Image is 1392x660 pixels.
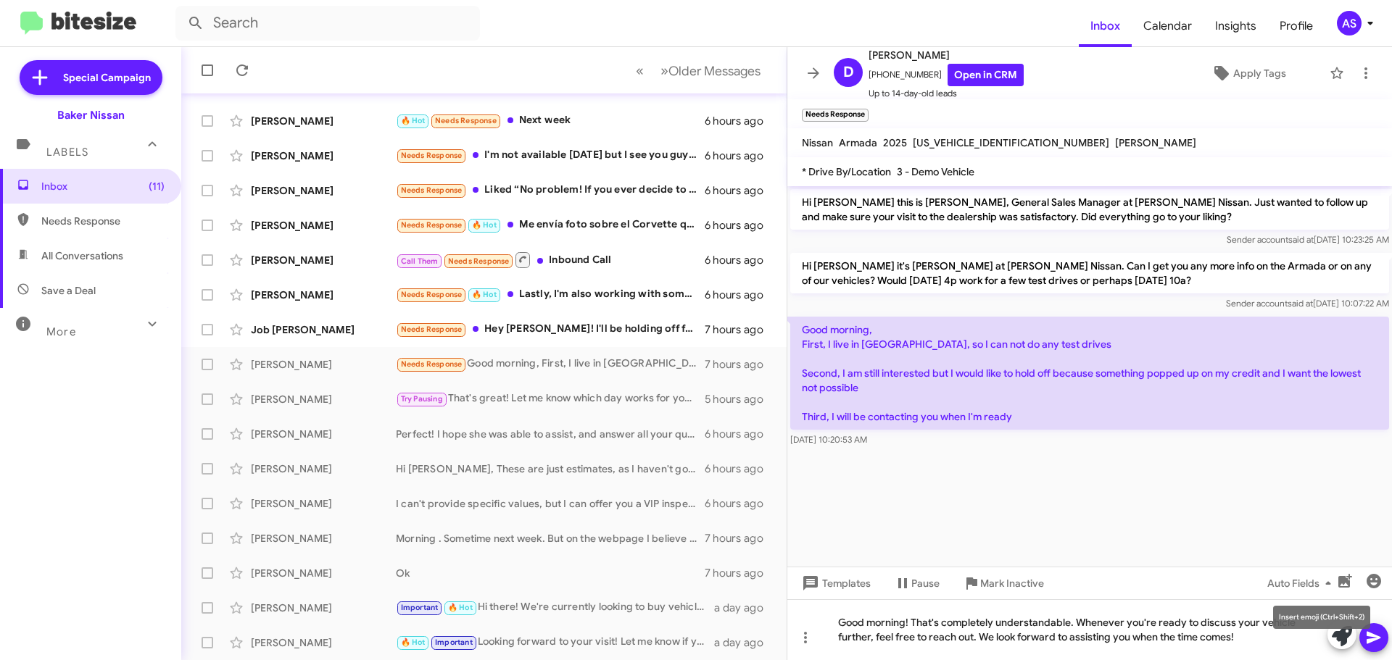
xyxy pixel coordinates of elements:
[46,325,76,338] span: More
[251,322,396,337] div: Job [PERSON_NAME]
[913,136,1109,149] span: [US_VEHICLE_IDENTIFICATION_NUMBER]
[251,253,396,267] div: [PERSON_NAME]
[802,165,891,178] span: * Drive By/Location
[251,427,396,441] div: [PERSON_NAME]
[883,136,907,149] span: 2025
[951,570,1056,596] button: Mark Inactive
[705,461,775,476] div: 6 hours ago
[1233,60,1286,86] span: Apply Tags
[472,290,497,299] span: 🔥 Hot
[396,356,705,372] div: Good morning, First, I live in [GEOGRAPHIC_DATA], so I can not do any test drives Second, I am st...
[251,566,396,580] div: [PERSON_NAME]
[401,116,426,125] span: 🔥 Hot
[636,62,644,80] span: «
[705,566,775,580] div: 7 hours ago
[790,434,867,445] span: [DATE] 10:20:53 AM
[63,70,151,85] span: Special Campaign
[790,317,1389,430] p: Good morning, First, I live in [GEOGRAPHIC_DATA], so I can not do any test drives Second, I am st...
[396,634,714,651] div: Looking forward to your visit! Let me know if you have any questions in the meantime.
[401,290,463,299] span: Needs Response
[897,165,974,178] span: 3 - Demo Vehicle
[41,248,123,263] span: All Conversations
[660,62,668,80] span: »
[396,496,705,511] div: I can't provide specific values, but I can offer you a VIP inspection to determine your vehicle's...
[435,116,497,125] span: Needs Response
[396,147,705,164] div: I'm not available [DATE] but I see you guys have a blue 2020 Honda civic ex that was nice
[57,108,125,122] div: Baker Nissan
[396,461,705,476] div: Hi [PERSON_NAME], These are just estimates, as I haven't gotten to sit inside, and test drive you...
[652,56,769,85] button: Next
[627,56,652,85] button: Previous
[396,251,705,269] div: Inbound Call
[705,322,775,337] div: 7 hours ago
[251,183,396,198] div: [PERSON_NAME]
[46,146,88,159] span: Labels
[1132,5,1203,47] a: Calendar
[705,531,775,546] div: 7 hours ago
[396,531,705,546] div: Morning . Sometime next week. But on the webpage I believe I saw 2025 models do you guys have 202...
[869,46,1024,64] span: [PERSON_NAME]
[948,64,1024,86] a: Open in CRM
[251,635,396,650] div: [PERSON_NAME]
[843,61,854,84] span: D
[41,283,96,298] span: Save a Deal
[251,496,396,511] div: [PERSON_NAME]
[705,183,775,198] div: 6 hours ago
[628,56,769,85] nav: Page navigation example
[175,6,480,41] input: Search
[401,638,426,647] span: 🔥 Hot
[1227,234,1389,245] span: Sender account [DATE] 10:23:25 AM
[705,496,775,511] div: 6 hours ago
[980,570,1044,596] span: Mark Inactive
[802,109,869,122] small: Needs Response
[251,149,396,163] div: [PERSON_NAME]
[396,182,705,199] div: Liked “No problem! If you ever decide to sell your vehicle, feel free to reach out. We'd be happy...
[839,136,877,149] span: Armada
[1079,5,1132,47] a: Inbox
[1288,298,1313,309] span: said at
[1203,5,1268,47] a: Insights
[714,635,775,650] div: a day ago
[396,321,705,338] div: Hey [PERSON_NAME]! I'll be holding off for a bit thanks for reaching out
[705,427,775,441] div: 6 hours ago
[401,220,463,230] span: Needs Response
[396,427,705,441] div: Perfect! I hope she was able to assist, and answer all your questions. We are here to help you as...
[401,325,463,334] span: Needs Response
[251,392,396,406] div: [PERSON_NAME]
[149,179,165,193] span: (11)
[705,253,775,267] div: 6 hours ago
[401,151,463,160] span: Needs Response
[869,86,1024,101] span: Up to 14-day-old leads
[1115,136,1196,149] span: [PERSON_NAME]
[448,256,510,266] span: Needs Response
[882,570,951,596] button: Pause
[435,638,473,647] span: Important
[1226,298,1389,309] span: Sender account [DATE] 10:07:22 AM
[251,601,396,615] div: [PERSON_NAME]
[705,392,775,406] div: 5 hours ago
[1325,11,1376,35] button: AS
[799,570,871,596] span: Templates
[714,601,775,615] div: a day ago
[1268,5,1325,47] a: Profile
[396,599,714,616] div: Hi there! We're currently looking to buy vehicles. If you're open to it, we can discuss selling y...
[396,566,705,580] div: Ok
[396,286,705,303] div: Lastly, I'm also working with someone at [PERSON_NAME] Nissan for either an Acura or Murano SUV's.
[1267,570,1337,596] span: Auto Fields
[401,359,463,369] span: Needs Response
[396,112,705,129] div: Next week
[787,599,1392,660] div: Good morning! That's completely understandable. Whenever you're ready to discuss your vehicle fur...
[787,570,882,596] button: Templates
[41,214,165,228] span: Needs Response
[251,114,396,128] div: [PERSON_NAME]
[401,185,463,195] span: Needs Response
[20,60,162,95] a: Special Campaign
[1337,11,1362,35] div: AS
[668,63,761,79] span: Older Messages
[396,390,705,407] div: That's great! Let me know which day works for you next week, and we can set up an appointment to ...
[911,570,940,596] span: Pause
[251,461,396,476] div: [PERSON_NAME]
